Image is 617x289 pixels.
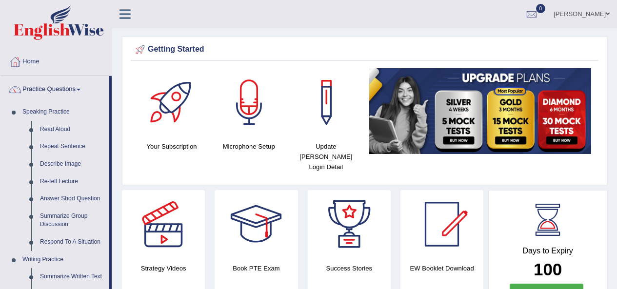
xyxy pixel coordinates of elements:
[308,263,391,273] h4: Success Stories
[36,155,109,173] a: Describe Image
[536,4,546,13] span: 0
[369,68,591,154] img: small5.jpg
[36,121,109,138] a: Read Aloud
[36,268,109,286] a: Summarize Written Text
[18,103,109,121] a: Speaking Practice
[36,138,109,155] a: Repeat Sentence
[0,48,112,73] a: Home
[400,263,483,273] h4: EW Booklet Download
[36,173,109,191] a: Re-tell Lecture
[36,233,109,251] a: Respond To A Situation
[36,208,109,233] a: Summarize Group Discussion
[133,42,596,57] div: Getting Started
[215,263,298,273] h4: Book PTE Exam
[534,260,562,279] b: 100
[18,251,109,269] a: Writing Practice
[122,263,205,273] h4: Strategy Videos
[215,141,282,152] h4: Microphone Setup
[0,76,109,100] a: Practice Questions
[36,190,109,208] a: Answer Short Question
[138,141,205,152] h4: Your Subscription
[499,247,596,255] h4: Days to Expiry
[292,141,359,172] h4: Update [PERSON_NAME] Login Detail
